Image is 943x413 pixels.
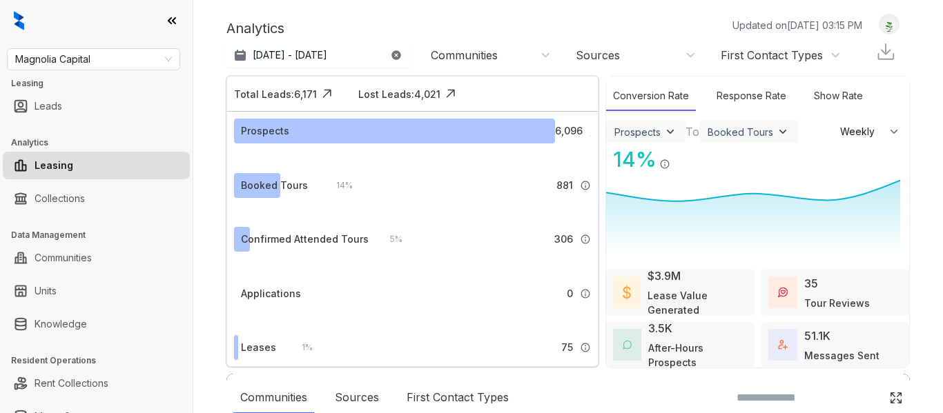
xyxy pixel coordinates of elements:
h3: Resident Operations [11,354,193,367]
li: Leasing [3,152,190,179]
a: Knowledge [35,310,87,338]
img: Download [875,41,896,62]
li: Rent Collections [3,370,190,397]
div: Booked Tours [241,178,308,193]
div: $3.9M [648,268,681,284]
a: Communities [35,244,92,272]
div: Lease Value Generated [648,288,747,317]
img: Info [580,234,591,245]
img: Click Icon [440,83,461,104]
img: Info [659,159,670,170]
div: Confirmed Attended Tours [241,232,369,247]
img: Click Icon [317,83,338,104]
span: 881 [556,178,573,193]
img: LeaseValue [623,285,631,299]
div: 35 [804,275,818,292]
li: Units [3,277,190,305]
p: [DATE] - [DATE] [253,48,327,62]
span: Weekly [840,125,882,139]
img: logo [14,11,24,30]
img: AfterHoursConversations [623,340,632,350]
img: Info [580,180,591,191]
img: SearchIcon [860,392,872,403]
div: Lost Leads: 4,021 [358,87,440,101]
li: Knowledge [3,310,190,338]
div: 5 % [376,232,402,247]
p: Updated on [DATE] 03:15 PM [732,18,862,32]
div: Communities [431,48,498,63]
a: Leasing [35,152,73,179]
button: [DATE] - [DATE] [226,43,413,68]
p: Analytics [226,18,284,39]
h3: Leasing [11,77,193,90]
span: Magnolia Capital [15,49,172,70]
div: Response Rate [710,81,793,111]
div: Messages Sent [804,348,879,363]
div: Leases [241,340,276,355]
img: UserAvatar [879,17,899,32]
img: Info [580,342,591,353]
img: Click Icon [889,391,903,405]
a: Rent Collections [35,370,108,397]
img: TourReviews [778,288,788,297]
span: 75 [561,340,573,355]
span: 6,096 [555,123,583,139]
div: Tour Reviews [804,296,870,310]
div: Total Leads: 6,171 [234,87,317,101]
div: Show Rate [807,81,870,111]
img: Click Icon [670,146,691,167]
span: 306 [554,232,573,247]
div: 3.5K [648,320,672,336]
h3: Data Management [11,229,193,241]
li: Collections [3,185,190,212]
span: 0 [567,286,573,301]
img: Info [590,135,591,137]
img: ViewFilterArrow [776,125,790,139]
h3: Analytics [11,137,193,149]
div: First Contact Types [721,48,823,63]
div: 14 % [606,144,657,175]
div: 14 % [322,178,353,193]
a: Units [35,277,57,305]
img: Info [580,288,591,299]
li: Communities [3,244,190,272]
div: Applications [241,286,301,301]
div: Conversion Rate [606,81,696,111]
a: Collections [35,185,85,212]
div: To [686,123,699,140]
button: Weekly [832,119,909,144]
div: Booked Tours [708,126,773,138]
img: TotalFum [778,340,788,350]
div: After-Hours Prospects [648,341,747,370]
div: Prospects [614,126,661,138]
div: Sources [576,48,620,63]
div: Prospects [241,123,289,139]
div: 51.1K [804,328,830,344]
img: ViewFilterArrow [663,125,677,139]
a: Leads [35,92,62,120]
li: Leads [3,92,190,120]
div: 1 % [288,340,313,355]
